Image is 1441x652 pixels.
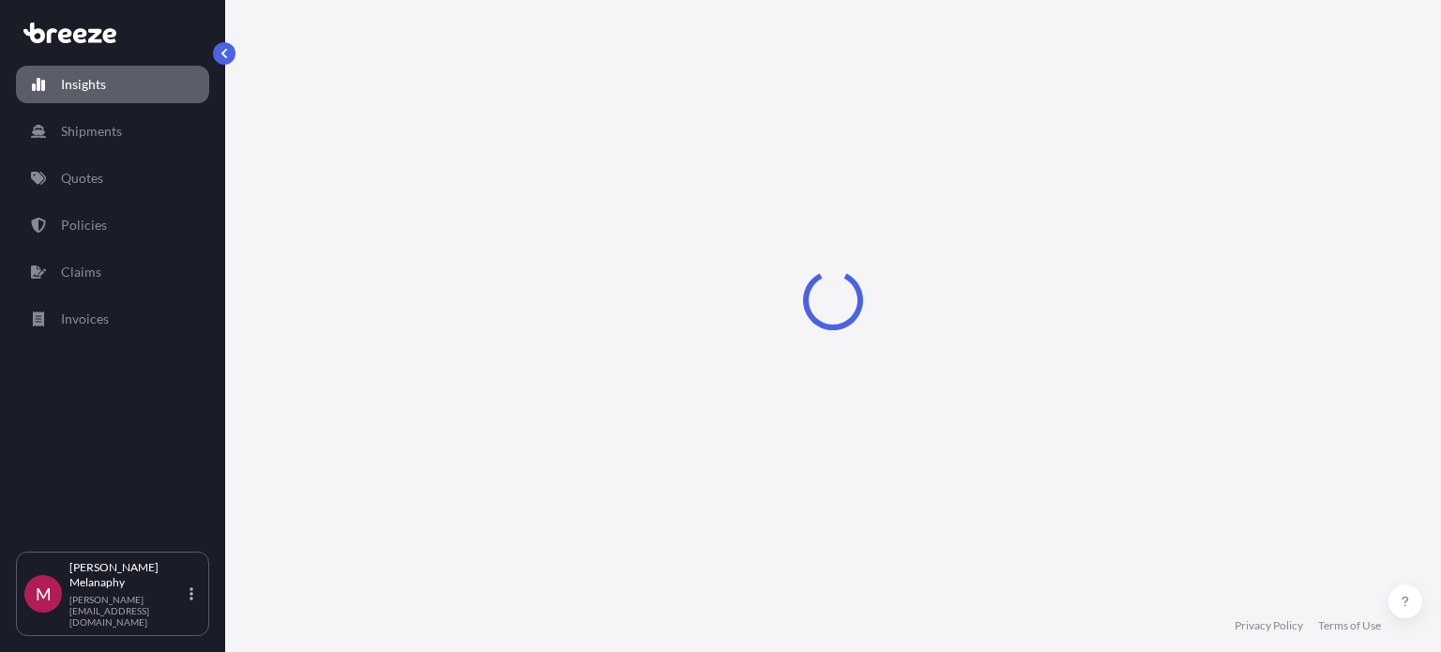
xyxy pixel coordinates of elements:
[61,216,107,235] p: Policies
[61,122,122,141] p: Shipments
[16,113,209,150] a: Shipments
[61,75,106,94] p: Insights
[69,560,186,590] p: [PERSON_NAME] Melanaphy
[1235,618,1303,633] a: Privacy Policy
[36,584,52,603] span: M
[61,263,101,281] p: Claims
[61,310,109,328] p: Invoices
[16,253,209,291] a: Claims
[16,159,209,197] a: Quotes
[69,594,186,628] p: [PERSON_NAME][EMAIL_ADDRESS][DOMAIN_NAME]
[16,300,209,338] a: Invoices
[16,66,209,103] a: Insights
[61,169,103,188] p: Quotes
[1318,618,1381,633] a: Terms of Use
[16,206,209,244] a: Policies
